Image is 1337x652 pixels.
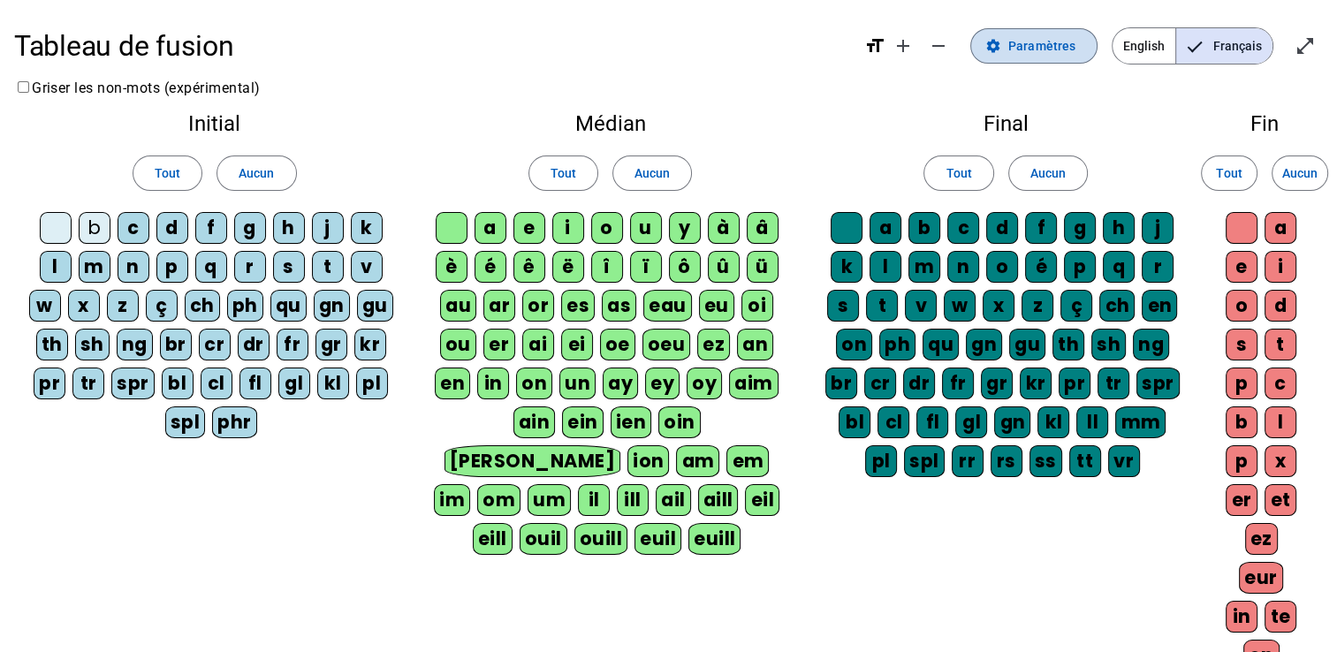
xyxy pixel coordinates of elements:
[1265,484,1296,516] div: et
[893,35,914,57] mat-icon: add
[434,484,470,516] div: im
[277,329,308,360] div: fr
[676,445,719,477] div: am
[18,81,29,93] input: Griser les non-mots (expérimental)
[79,212,110,244] div: b
[591,251,623,283] div: î
[946,163,971,184] span: Tout
[1265,251,1296,283] div: i
[238,329,270,360] div: dr
[1008,35,1075,57] span: Paramètres
[1226,484,1257,516] div: er
[278,368,310,399] div: gl
[239,368,271,399] div: fl
[1025,251,1057,283] div: é
[952,445,984,477] div: rr
[1009,329,1045,360] div: gu
[602,290,636,322] div: as
[669,251,701,283] div: ô
[270,290,307,322] div: qu
[1037,406,1069,438] div: kl
[1142,251,1174,283] div: r
[916,406,948,438] div: fl
[357,290,393,322] div: gu
[947,251,979,283] div: n
[1265,329,1296,360] div: t
[1282,163,1318,184] span: Aucun
[827,290,859,322] div: s
[444,445,620,477] div: [PERSON_NAME]
[879,329,915,360] div: ph
[1099,290,1135,322] div: ch
[156,251,188,283] div: p
[429,113,792,134] h2: Médian
[708,251,740,283] div: û
[905,290,937,322] div: v
[836,329,872,360] div: on
[944,290,976,322] div: w
[870,212,901,244] div: a
[551,163,576,184] span: Tout
[107,290,139,322] div: z
[118,251,149,283] div: n
[160,329,192,360] div: br
[698,484,739,516] div: aill
[552,212,584,244] div: i
[351,251,383,283] div: v
[118,212,149,244] div: c
[1226,368,1257,399] div: p
[983,290,1014,322] div: x
[68,290,100,322] div: x
[1226,601,1257,633] div: in
[947,212,979,244] div: c
[1295,35,1316,57] mat-icon: open_in_full
[981,368,1013,399] div: gr
[1226,251,1257,283] div: e
[155,163,180,184] span: Tout
[117,329,153,360] div: ng
[435,368,470,399] div: en
[522,290,554,322] div: or
[201,368,232,399] div: cl
[111,368,155,399] div: spr
[611,406,652,438] div: ien
[986,251,1018,283] div: o
[29,290,61,322] div: w
[1142,290,1177,322] div: en
[1020,368,1052,399] div: kr
[603,368,638,399] div: ay
[1265,445,1296,477] div: x
[687,368,722,399] div: oy
[970,28,1098,64] button: Paramètres
[1288,28,1323,64] button: Entrer en plein écran
[351,212,383,244] div: k
[314,290,350,322] div: gn
[923,155,993,191] button: Tout
[1108,445,1140,477] div: vr
[991,445,1022,477] div: rs
[133,155,202,191] button: Tout
[156,212,188,244] div: d
[612,155,692,191] button: Aucun
[1201,155,1257,191] button: Tout
[1226,290,1257,322] div: o
[28,113,400,134] h2: Initial
[477,368,509,399] div: in
[630,212,662,244] div: u
[440,290,476,322] div: au
[1245,523,1278,555] div: ez
[865,445,897,477] div: pl
[14,80,261,96] label: Griser les non-mots (expérimental)
[1064,212,1096,244] div: g
[1022,290,1053,322] div: z
[239,163,274,184] span: Aucun
[1136,368,1180,399] div: spr
[436,251,467,283] div: è
[1265,601,1296,633] div: te
[513,212,545,244] div: e
[354,329,386,360] div: kr
[520,523,567,555] div: ouil
[942,368,974,399] div: fr
[165,406,206,438] div: spl
[1064,251,1096,283] div: p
